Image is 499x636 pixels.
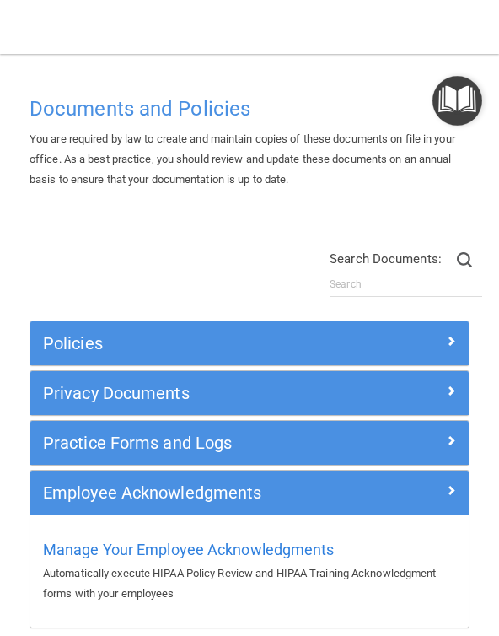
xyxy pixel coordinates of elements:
[43,429,456,456] a: Practice Forms and Logs
[43,334,346,353] h5: Policies
[330,272,482,297] input: Search
[43,541,335,558] span: Manage Your Employee Acknowledgments
[330,251,442,267] span: Search Documents:
[43,384,346,402] h5: Privacy Documents
[43,545,335,558] a: Manage Your Employee Acknowledgments
[30,98,469,120] h4: Documents and Policies
[43,330,456,357] a: Policies
[43,483,346,502] h5: Employee Acknowledgments
[457,252,472,267] img: ic-search.3b580494.png
[43,380,456,407] a: Privacy Documents
[432,76,482,126] button: Open Resource Center
[43,434,346,452] h5: Practice Forms and Logs
[43,563,456,604] p: Automatically execute HIPAA Policy Review and HIPAA Training Acknowledgment forms with your emplo...
[43,479,456,506] a: Employee Acknowledgments
[30,132,455,186] span: You are required by law to create and maintain copies of these documents on file in your office. ...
